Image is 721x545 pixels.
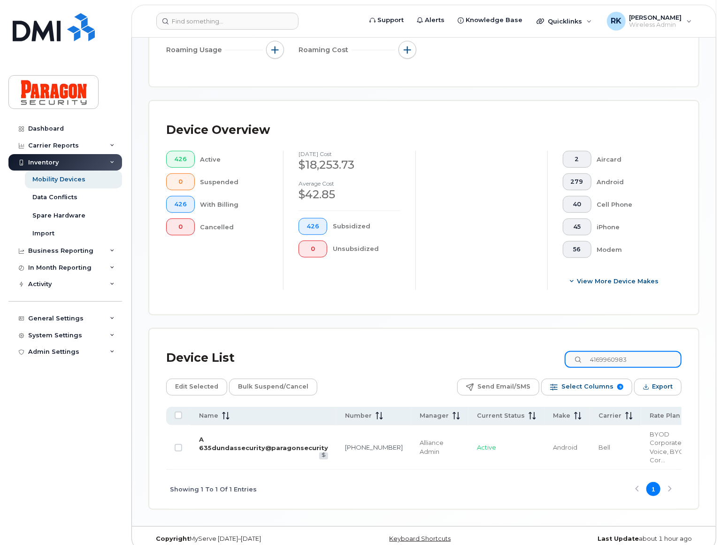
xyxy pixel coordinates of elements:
[410,11,451,30] a: Alerts
[477,412,525,420] span: Current Status
[166,45,225,55] span: Roaming Usage
[597,218,667,235] div: iPhone
[597,151,667,168] div: Aircard
[598,535,639,542] strong: Last Update
[166,118,270,142] div: Device Overview
[166,173,195,190] button: 0
[541,379,632,396] button: Select Columns 9
[597,196,667,213] div: Cell Phone
[563,218,591,235] button: 45
[477,444,496,451] span: Active
[577,277,659,286] span: View More Device Makes
[530,12,598,31] div: Quicklinks
[200,218,268,235] div: Cancelled
[299,180,400,187] h4: Average cost
[571,178,583,186] span: 279
[600,12,698,31] div: Robert Khatchadourian
[166,379,227,396] button: Edit Selected
[333,241,400,257] div: Unsubsidized
[377,16,404,25] span: Support
[166,151,195,168] button: 426
[652,380,673,394] span: Export
[199,436,328,452] a: A 635dundassecurity@paragonsecurity
[451,11,529,30] a: Knowledge Base
[229,379,317,396] button: Bulk Suspend/Cancel
[561,380,614,394] span: Select Columns
[650,430,690,464] span: BYOD Corporate Voice, BYOD Corp Unl Share 10GB 30D
[553,444,577,451] span: Android
[175,380,218,394] span: Edit Selected
[617,384,623,390] span: 9
[650,412,680,420] span: Rate Plan
[238,380,308,394] span: Bulk Suspend/Cancel
[420,412,449,420] span: Manager
[299,187,400,202] div: $42.85
[457,379,539,396] button: Send Email/SMS
[170,482,257,496] span: Showing 1 To 1 Of 1 Entries
[299,45,352,55] span: Roaming Cost
[174,223,187,231] span: 0
[629,14,682,21] span: [PERSON_NAME]
[553,412,570,420] span: Make
[611,16,621,27] span: RK
[307,245,319,253] span: 0
[299,151,400,157] h4: [DATE] cost
[563,173,591,190] button: 279
[389,535,451,542] a: Keyboard Shortcuts
[345,444,403,451] a: [PHONE_NUMBER]
[563,151,591,168] button: 2
[598,412,621,420] span: Carrier
[149,535,332,543] div: MyServe [DATE]–[DATE]
[563,196,591,213] button: 40
[477,380,530,394] span: Send Email/SMS
[319,452,328,459] a: View Last Bill
[333,218,400,235] div: Subsidized
[166,218,195,235] button: 0
[156,13,299,30] input: Find something...
[166,196,195,213] button: 426
[571,246,583,253] span: 56
[548,17,582,25] span: Quicklinks
[571,156,583,163] span: 2
[166,346,235,370] div: Device List
[571,223,583,231] span: 45
[597,173,667,190] div: Android
[199,412,218,420] span: Name
[646,482,660,496] button: Page 1
[425,16,445,25] span: Alerts
[515,535,699,543] div: about 1 hour ago
[571,201,583,208] span: 40
[200,196,268,213] div: With Billing
[200,173,268,190] div: Suspended
[299,241,327,257] button: 0
[420,438,460,456] div: Alliance Admin
[597,241,667,258] div: Modem
[299,218,327,235] button: 426
[307,223,319,230] span: 426
[563,241,591,258] button: 56
[174,156,187,163] span: 426
[363,11,410,30] a: Support
[299,157,400,173] div: $18,253.73
[174,178,187,186] span: 0
[629,21,682,29] span: Wireless Admin
[466,16,522,25] span: Knowledge Base
[174,201,187,208] span: 426
[345,412,372,420] span: Number
[598,444,610,451] span: Bell
[634,379,682,396] button: Export
[565,351,682,368] input: Search Device List ...
[200,151,268,168] div: Active
[156,535,190,542] strong: Copyright
[563,273,667,290] button: View More Device Makes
